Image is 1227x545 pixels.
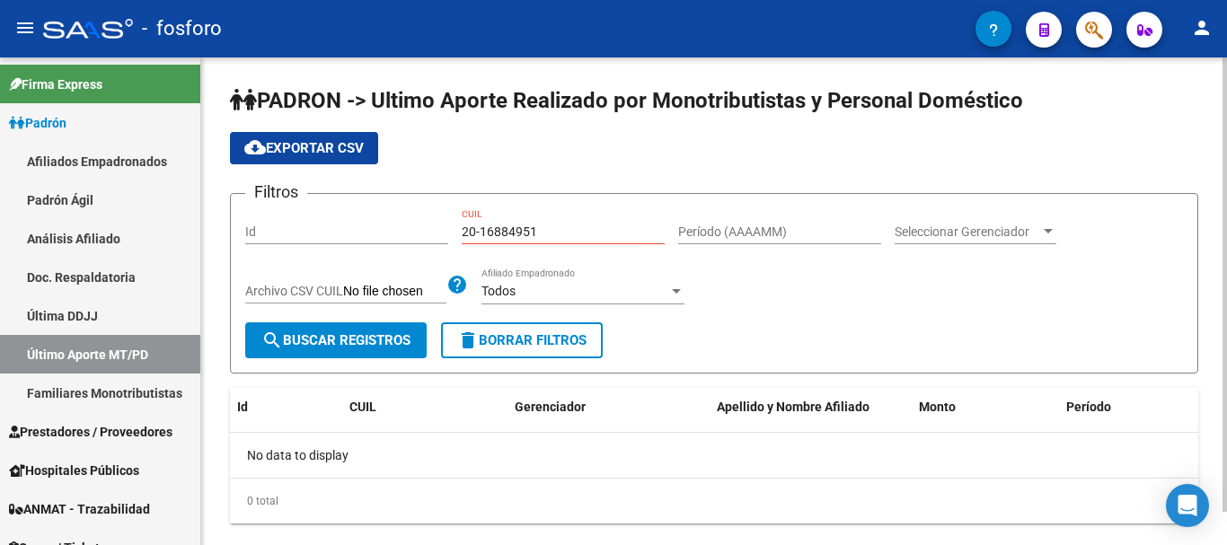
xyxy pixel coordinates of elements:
[261,330,283,351] mat-icon: search
[9,499,150,519] span: ANMAT - Trazabilidad
[244,136,266,158] mat-icon: cloud_download
[919,400,956,414] span: Monto
[1059,388,1198,426] datatable-header-cell: Período
[441,322,603,358] button: Borrar Filtros
[261,332,410,348] span: Buscar Registros
[912,388,1060,426] datatable-header-cell: Monto
[446,274,468,295] mat-icon: help
[9,461,139,480] span: Hospitales Públicos
[142,9,222,48] span: - fosforo
[237,400,248,414] span: Id
[9,75,102,94] span: Firma Express
[717,400,869,414] span: Apellido y Nombre Afiliado
[230,433,1198,478] div: No data to display
[230,88,1023,113] span: PADRON -> Ultimo Aporte Realizado por Monotributistas y Personal Doméstico
[230,132,378,164] button: Exportar CSV
[1191,17,1213,39] mat-icon: person
[230,479,1198,523] div: 0 total
[710,388,912,426] datatable-header-cell: Apellido y Nombre Afiliado
[895,224,1040,240] span: Seleccionar Gerenciador
[1166,484,1209,527] div: Open Intercom Messenger
[1066,400,1111,414] span: Período
[515,400,586,414] span: Gerenciador
[245,284,343,298] span: Archivo CSV CUIL
[9,422,172,442] span: Prestadores / Proveedores
[245,180,307,205] h3: Filtros
[481,284,516,298] span: Todos
[14,17,36,39] mat-icon: menu
[349,400,376,414] span: CUIL
[342,388,508,426] datatable-header-cell: CUIL
[230,388,342,426] datatable-header-cell: Id
[457,330,479,351] mat-icon: delete
[457,332,587,348] span: Borrar Filtros
[245,322,427,358] button: Buscar Registros
[9,113,66,133] span: Padrón
[508,388,710,426] datatable-header-cell: Gerenciador
[343,284,446,300] input: Archivo CSV CUIL
[244,140,364,156] span: Exportar CSV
